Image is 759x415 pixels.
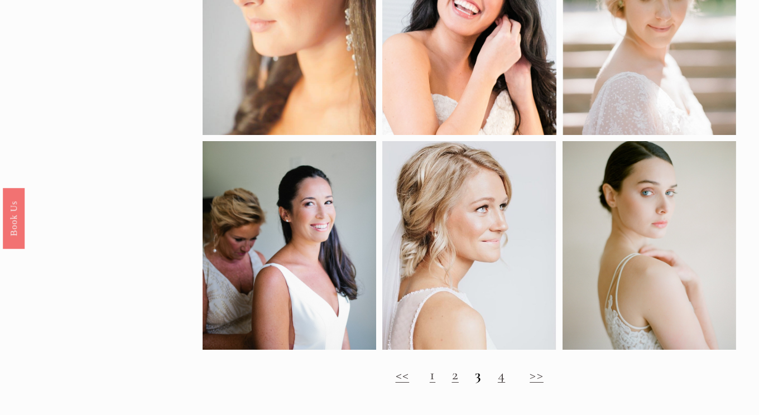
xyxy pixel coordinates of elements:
a: >> [530,365,544,384]
a: Book Us [3,188,25,249]
a: 2 [452,365,459,384]
a: 4 [498,365,505,384]
strong: 3 [475,365,481,384]
a: 1 [430,365,435,384]
a: << [396,365,410,384]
